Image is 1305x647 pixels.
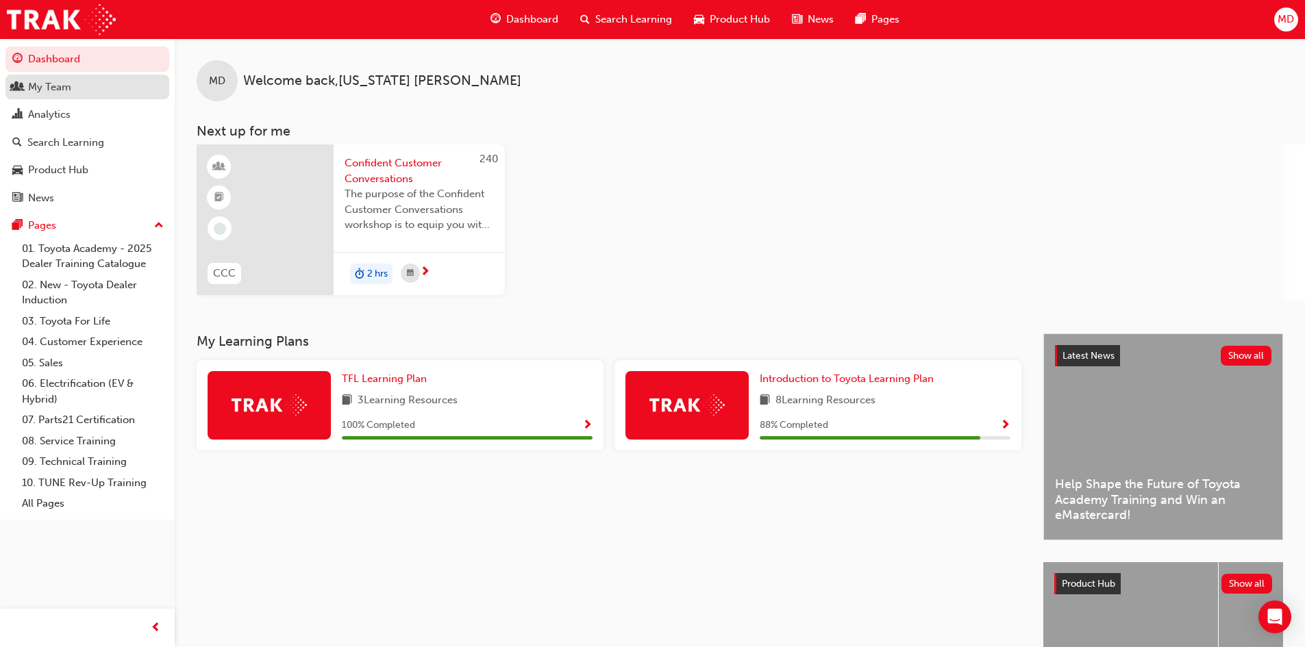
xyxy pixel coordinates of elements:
a: Product Hub [5,157,169,183]
span: news-icon [792,11,802,28]
span: 100 % Completed [342,418,415,433]
a: 09. Technical Training [16,451,169,472]
span: book-icon [760,392,770,409]
a: 240CCCConfident Customer ConversationsThe purpose of the Confident Customer Conversations worksho... [197,144,505,295]
div: Search Learning [27,135,104,151]
span: MD [1278,12,1294,27]
a: My Team [5,75,169,100]
div: Pages [28,218,56,233]
div: My Team [28,79,71,95]
span: guage-icon [12,53,23,66]
a: 08. Service Training [16,431,169,452]
span: Product Hub [1062,578,1115,589]
span: search-icon [12,137,22,149]
a: 05. Sales [16,353,169,374]
span: 240 [480,153,498,165]
div: Open Intercom Messenger [1258,600,1291,633]
a: 02. New - Toyota Dealer Induction [16,275,169,311]
div: News [28,190,54,206]
span: TFL Learning Plan [342,372,427,385]
a: guage-iconDashboard [480,5,569,34]
button: Pages [5,213,169,238]
span: chart-icon [12,109,23,121]
span: 8 Learning Resources [775,392,875,409]
span: Dashboard [506,12,558,27]
a: car-iconProduct Hub [683,5,781,34]
span: 3 Learning Resources [358,392,458,409]
a: 07. Parts21 Certification [16,409,169,431]
a: pages-iconPages [845,5,910,34]
span: CCC [213,266,236,281]
a: 10. TUNE Rev-Up Training [16,472,169,494]
span: Pages [871,12,899,27]
span: Search Learning [595,12,672,27]
span: 2 hrs [367,266,388,282]
span: 88 % Completed [760,418,828,433]
span: Confident Customer Conversations [345,155,494,186]
span: Welcome back , [US_STATE] [PERSON_NAME] [243,73,521,89]
a: Dashboard [5,47,169,72]
img: Trak [649,394,725,416]
span: learningRecordVerb_NONE-icon [214,223,226,235]
a: 01. Toyota Academy - 2025 Dealer Training Catalogue [16,238,169,275]
a: Introduction to Toyota Learning Plan [760,371,939,387]
span: pages-icon [12,220,23,232]
button: Show Progress [582,417,593,434]
img: Trak [232,394,307,416]
a: TFL Learning Plan [342,371,432,387]
a: search-iconSearch Learning [569,5,683,34]
a: Search Learning [5,130,169,155]
h3: My Learning Plans [197,333,1021,349]
a: All Pages [16,493,169,514]
span: up-icon [154,217,164,235]
span: booktick-icon [214,189,224,207]
img: Trak [7,4,116,35]
h3: Next up for me [175,123,1305,139]
button: MD [1274,8,1298,31]
span: Latest News [1062,350,1115,361]
a: 04. Customer Experience [16,331,169,353]
span: next-icon [420,266,430,279]
span: book-icon [342,392,352,409]
span: search-icon [580,11,590,28]
span: MD [209,73,225,89]
span: prev-icon [151,620,161,637]
div: Product Hub [28,162,88,178]
button: Show Progress [1000,417,1010,434]
span: people-icon [12,81,23,94]
span: guage-icon [490,11,501,28]
span: learningResourceType_INSTRUCTOR_LED-icon [214,158,224,176]
a: Latest NewsShow allHelp Shape the Future of Toyota Academy Training and Win an eMastercard! [1043,333,1283,540]
span: pages-icon [856,11,866,28]
span: The purpose of the Confident Customer Conversations workshop is to equip you with tools to commun... [345,186,494,233]
span: duration-icon [355,265,364,283]
span: Show Progress [1000,420,1010,432]
span: car-icon [694,11,704,28]
a: news-iconNews [781,5,845,34]
span: News [808,12,834,27]
span: Show Progress [582,420,593,432]
span: car-icon [12,164,23,177]
a: 03. Toyota For Life [16,311,169,332]
span: news-icon [12,192,23,205]
span: Introduction to Toyota Learning Plan [760,372,934,385]
a: Product HubShow all [1054,573,1272,595]
a: Analytics [5,102,169,127]
button: DashboardMy TeamAnalyticsSearch LearningProduct HubNews [5,44,169,213]
button: Show all [1221,346,1272,366]
a: Latest NewsShow all [1055,345,1271,367]
span: Product Hub [710,12,770,27]
a: News [5,186,169,211]
span: Help Shape the Future of Toyota Academy Training and Win an eMastercard! [1055,477,1271,523]
div: Analytics [28,107,71,123]
button: Show all [1221,574,1273,594]
a: 06. Electrification (EV & Hybrid) [16,373,169,409]
span: calendar-icon [407,265,414,282]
